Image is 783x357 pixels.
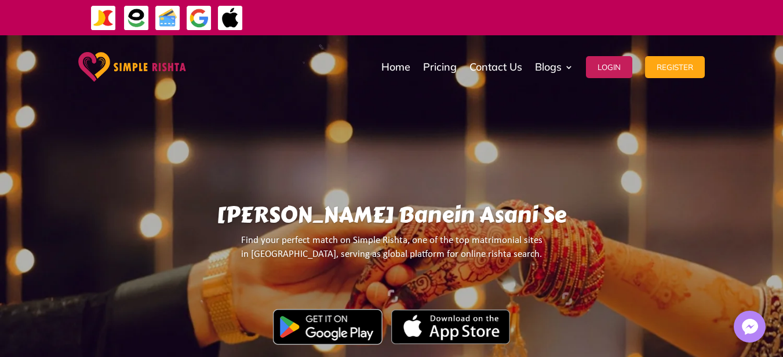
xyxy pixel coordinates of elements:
button: Register [645,56,705,78]
img: Credit Cards [155,5,181,31]
img: Messenger [738,315,762,338]
p: Find your perfect match on Simple Rishta, one of the top matrimonial sites in [GEOGRAPHIC_DATA], ... [102,234,681,271]
a: Pricing [423,38,457,96]
a: Register [645,38,705,96]
a: Contact Us [469,38,522,96]
img: Google Play [273,309,383,345]
img: EasyPaisa-icon [123,5,150,31]
button: Login [586,56,632,78]
strong: ایزی پیسہ [460,7,485,27]
a: Home [381,38,410,96]
div: ایپ میں پیمنٹ صرف گوگل پے اور ایپل پے کے ذریعے ممکن ہے۔ ، یا کریڈٹ کارڈ کے ذریعے ویب سائٹ پر ہوگی۔ [278,10,757,24]
a: Blogs [535,38,573,96]
img: ApplePay-icon [217,5,243,31]
h1: [PERSON_NAME] Banein Asani Se [102,202,681,234]
img: JazzCash-icon [90,5,116,31]
img: GooglePay-icon [186,5,212,31]
a: Login [586,38,632,96]
strong: جاز کیش [488,7,512,27]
